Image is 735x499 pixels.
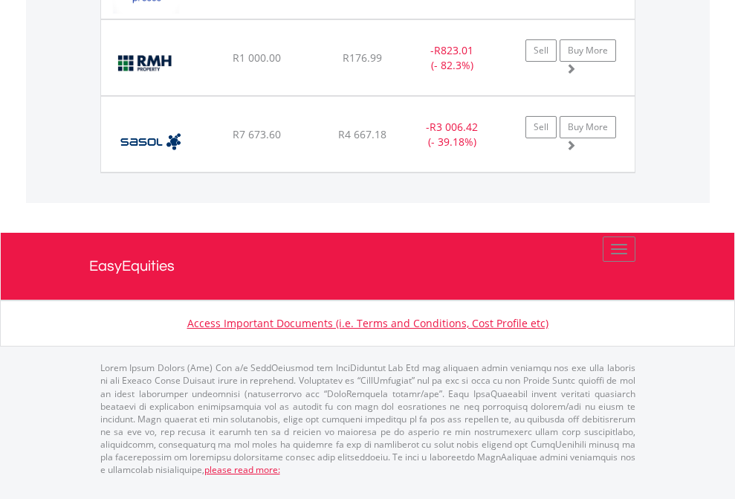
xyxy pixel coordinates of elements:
img: EQU.ZA.RMH.png [109,39,184,91]
span: R4 667.18 [338,127,386,141]
a: please read more: [204,463,280,476]
img: EQU.ZA.SOL.png [109,115,192,168]
span: R1 000.00 [233,51,281,65]
span: R176.99 [343,51,382,65]
span: R7 673.60 [233,127,281,141]
a: Buy More [560,116,616,138]
a: Buy More [560,39,616,62]
div: - (- 82.3%) [406,43,499,73]
a: EasyEquities [89,233,647,300]
span: R823.01 [434,43,473,57]
div: - (- 39.18%) [406,120,499,149]
a: Sell [525,39,557,62]
p: Lorem Ipsum Dolors (Ame) Con a/e SeddOeiusmod tem InciDiduntut Lab Etd mag aliquaen admin veniamq... [100,361,635,476]
span: R3 006.42 [430,120,478,134]
a: Access Important Documents (i.e. Terms and Conditions, Cost Profile etc) [187,316,548,330]
a: Sell [525,116,557,138]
